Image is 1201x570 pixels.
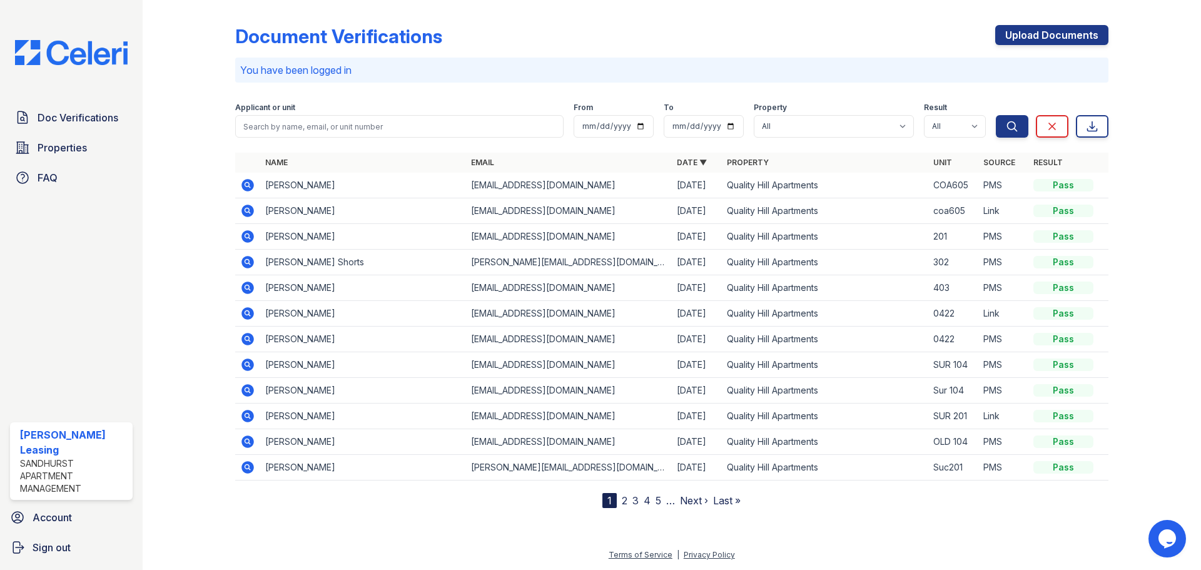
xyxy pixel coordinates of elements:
[1033,384,1093,397] div: Pass
[5,535,138,560] a: Sign out
[722,173,928,198] td: Quality Hill Apartments
[466,378,672,404] td: [EMAIL_ADDRESS][DOMAIN_NAME]
[10,165,133,190] a: FAQ
[466,275,672,301] td: [EMAIL_ADDRESS][DOMAIN_NAME]
[5,505,138,530] a: Account
[928,378,978,404] td: Sur 104
[632,494,639,507] a: 3
[978,198,1028,224] td: Link
[1033,435,1093,448] div: Pass
[466,224,672,250] td: [EMAIL_ADDRESS][DOMAIN_NAME]
[466,455,672,481] td: [PERSON_NAME][EMAIL_ADDRESS][DOMAIN_NAME]
[928,404,978,429] td: SUR 201
[260,378,466,404] td: [PERSON_NAME]
[466,250,672,275] td: [PERSON_NAME][EMAIL_ADDRESS][DOMAIN_NAME]
[471,158,494,167] a: Email
[722,327,928,352] td: Quality Hill Apartments
[1033,179,1093,191] div: Pass
[672,224,722,250] td: [DATE]
[38,110,118,125] span: Doc Verifications
[574,103,593,113] label: From
[1033,256,1093,268] div: Pass
[33,540,71,555] span: Sign out
[609,550,672,559] a: Terms of Service
[265,158,288,167] a: Name
[928,275,978,301] td: 403
[1033,359,1093,371] div: Pass
[928,429,978,455] td: OLD 104
[644,494,651,507] a: 4
[722,378,928,404] td: Quality Hill Apartments
[978,352,1028,378] td: PMS
[1033,205,1093,217] div: Pass
[672,275,722,301] td: [DATE]
[1148,520,1188,557] iframe: chat widget
[727,158,769,167] a: Property
[924,103,947,113] label: Result
[722,301,928,327] td: Quality Hill Apartments
[928,327,978,352] td: 0422
[240,63,1103,78] p: You have been logged in
[978,327,1028,352] td: PMS
[933,158,952,167] a: Unit
[260,327,466,352] td: [PERSON_NAME]
[622,494,627,507] a: 2
[722,224,928,250] td: Quality Hill Apartments
[978,378,1028,404] td: PMS
[754,103,787,113] label: Property
[722,250,928,275] td: Quality Hill Apartments
[466,327,672,352] td: [EMAIL_ADDRESS][DOMAIN_NAME]
[33,510,72,525] span: Account
[260,198,466,224] td: [PERSON_NAME]
[38,140,87,155] span: Properties
[1033,158,1063,167] a: Result
[260,224,466,250] td: [PERSON_NAME]
[602,493,617,508] div: 1
[928,301,978,327] td: 0422
[672,327,722,352] td: [DATE]
[466,352,672,378] td: [EMAIL_ADDRESS][DOMAIN_NAME]
[666,493,675,508] span: …
[713,494,741,507] a: Last »
[928,173,978,198] td: COA605
[978,224,1028,250] td: PMS
[928,198,978,224] td: coa605
[20,457,128,495] div: Sandhurst Apartment Management
[10,135,133,160] a: Properties
[978,429,1028,455] td: PMS
[978,455,1028,481] td: PMS
[20,427,128,457] div: [PERSON_NAME] Leasing
[978,404,1028,429] td: Link
[978,275,1028,301] td: PMS
[928,250,978,275] td: 302
[5,40,138,65] img: CE_Logo_Blue-a8612792a0a2168367f1c8372b55b34899dd931a85d93a1a3d3e32e68fde9ad4.png
[983,158,1015,167] a: Source
[260,404,466,429] td: [PERSON_NAME]
[722,429,928,455] td: Quality Hill Apartments
[672,301,722,327] td: [DATE]
[235,115,564,138] input: Search by name, email, or unit number
[978,250,1028,275] td: PMS
[672,455,722,481] td: [DATE]
[260,429,466,455] td: [PERSON_NAME]
[672,404,722,429] td: [DATE]
[466,404,672,429] td: [EMAIL_ADDRESS][DOMAIN_NAME]
[466,429,672,455] td: [EMAIL_ADDRESS][DOMAIN_NAME]
[672,173,722,198] td: [DATE]
[1033,230,1093,243] div: Pass
[260,455,466,481] td: [PERSON_NAME]
[38,170,58,185] span: FAQ
[466,198,672,224] td: [EMAIL_ADDRESS][DOMAIN_NAME]
[978,173,1028,198] td: PMS
[672,429,722,455] td: [DATE]
[722,275,928,301] td: Quality Hill Apartments
[664,103,674,113] label: To
[656,494,661,507] a: 5
[235,25,442,48] div: Document Verifications
[672,198,722,224] td: [DATE]
[466,173,672,198] td: [EMAIL_ADDRESS][DOMAIN_NAME]
[260,173,466,198] td: [PERSON_NAME]
[928,224,978,250] td: 201
[672,352,722,378] td: [DATE]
